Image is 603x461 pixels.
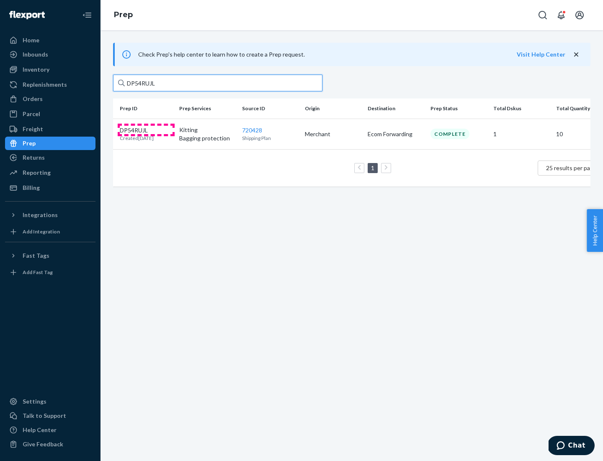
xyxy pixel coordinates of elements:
th: Prep Services [176,98,239,119]
a: Reporting [5,166,95,179]
div: Inbounds [23,50,48,59]
a: 720428 [242,127,262,134]
button: Give Feedback [5,438,95,451]
th: Source ID [239,98,301,119]
th: Destination [364,98,427,119]
a: Add Integration [5,225,95,238]
th: Prep Status [427,98,490,119]
div: Add Integration [23,228,60,235]
ol: breadcrumbs [107,3,139,27]
div: Complete [430,129,469,139]
div: Home [23,36,39,44]
button: Open account menu [571,7,588,23]
button: Fast Tags [5,249,95,262]
div: Settings [23,397,46,406]
a: Prep [114,10,133,19]
div: Fast Tags [23,251,49,260]
a: Settings [5,395,95,408]
p: DP54RUJL [120,126,154,135]
div: Inventory [23,65,49,74]
div: Orders [23,95,43,103]
div: Returns [23,153,45,162]
span: Check Prep's help center to learn how to create a Prep request. [138,51,305,58]
button: Integrations [5,208,95,222]
p: Kitting [179,126,235,134]
a: Help Center [5,423,95,437]
div: Talk to Support [23,412,66,420]
th: Total Dskus [490,98,553,119]
div: Freight [23,125,43,133]
button: Talk to Support [5,409,95,422]
a: Inventory [5,63,95,76]
button: Open notifications [553,7,569,23]
p: Shipping Plan [242,135,298,142]
div: Add Fast Tag [23,269,53,276]
div: Give Feedback [23,440,63,448]
button: close [572,50,580,59]
button: Open Search Box [534,7,551,23]
iframe: Opens a widget where you can chat to one of our agents [549,436,595,457]
p: 1 [493,130,549,138]
a: Replenishments [5,78,95,91]
span: 25 results per page [546,164,597,171]
a: Billing [5,181,95,194]
button: Help Center [587,209,603,252]
p: Ecom Forwarding [368,130,424,138]
div: Billing [23,184,40,192]
div: Reporting [23,168,51,177]
a: Inbounds [5,48,95,61]
p: Created [DATE] [120,135,154,142]
div: Parcel [23,110,40,118]
div: Replenishments [23,80,67,89]
div: Integrations [23,211,58,219]
button: Visit Help Center [517,50,565,59]
div: Help Center [23,426,57,434]
a: Freight [5,122,95,136]
a: Parcel [5,107,95,121]
a: Home [5,34,95,47]
button: Close Navigation [79,7,95,23]
div: Prep [23,139,36,148]
a: Add Fast Tag [5,266,95,279]
a: Page 1 is your current page [369,164,376,171]
img: Flexport logo [9,11,45,19]
a: Returns [5,151,95,164]
a: Orders [5,92,95,106]
p: Bagging protection [179,134,235,142]
th: Origin [301,98,364,119]
th: Prep ID [113,98,176,119]
input: Search prep jobs [113,75,322,91]
a: Prep [5,137,95,150]
p: Merchant [305,130,361,138]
